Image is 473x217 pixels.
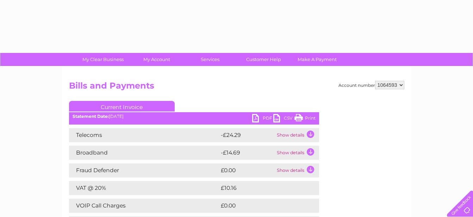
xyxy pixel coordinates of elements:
a: Make A Payment [288,53,346,66]
td: £10.16 [219,181,304,195]
a: My Clear Business [74,53,132,66]
td: -£24.29 [219,128,275,142]
a: Services [181,53,239,66]
td: Telecoms [69,128,219,142]
div: [DATE] [69,114,319,119]
a: My Account [127,53,186,66]
a: Customer Help [235,53,293,66]
td: £0.00 [219,199,303,213]
td: -£14.69 [219,146,275,160]
a: PDF [252,114,273,124]
td: Show details [275,128,319,142]
td: VOIP Call Charges [69,199,219,213]
b: Statement Date: [73,114,109,119]
a: CSV [273,114,294,124]
td: Fraud Defender [69,163,219,177]
td: Broadband [69,146,219,160]
h2: Bills and Payments [69,81,404,94]
td: Show details [275,146,319,160]
a: Current Invoice [69,101,175,111]
td: £0.00 [219,163,275,177]
td: Show details [275,163,319,177]
div: Account number [338,81,404,89]
a: Print [294,114,316,124]
td: VAT @ 20% [69,181,219,195]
